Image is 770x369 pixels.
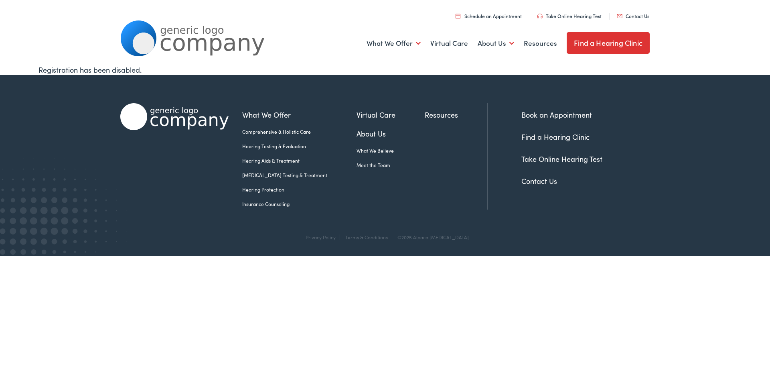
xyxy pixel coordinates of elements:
[456,12,522,19] a: Schedule an Appointment
[357,161,425,169] a: Meet the Team
[357,128,425,139] a: About Us
[38,64,731,75] div: Registration has been disabled.
[357,147,425,154] a: What We Believe
[242,171,357,179] a: [MEDICAL_DATA] Testing & Treatment
[357,109,425,120] a: Virtual Care
[242,128,357,135] a: Comprehensive & Holistic Care
[478,29,514,58] a: About Us
[306,234,336,241] a: Privacy Policy
[430,29,468,58] a: Virtual Care
[242,186,357,193] a: Hearing Protection
[367,29,421,58] a: What We Offer
[242,157,357,164] a: Hearing Aids & Treatment
[242,200,357,208] a: Insurance Counseling
[617,14,622,18] img: utility icon
[521,154,602,164] a: Take Online Hearing Test
[120,103,229,130] img: Alpaca Audiology
[456,13,460,18] img: utility icon
[521,132,590,142] a: Find a Hearing Clinic
[521,176,557,186] a: Contact Us
[567,32,650,54] a: Find a Hearing Clinic
[537,12,602,19] a: Take Online Hearing Test
[425,109,487,120] a: Resources
[524,29,557,58] a: Resources
[393,234,469,240] div: ©2025 Alpaca [MEDICAL_DATA]
[537,14,543,18] img: utility icon
[521,110,592,120] a: Book an Appointment
[242,143,357,150] a: Hearing Testing & Evaluation
[617,12,649,19] a: Contact Us
[345,234,388,241] a: Terms & Conditions
[242,109,357,120] a: What We Offer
